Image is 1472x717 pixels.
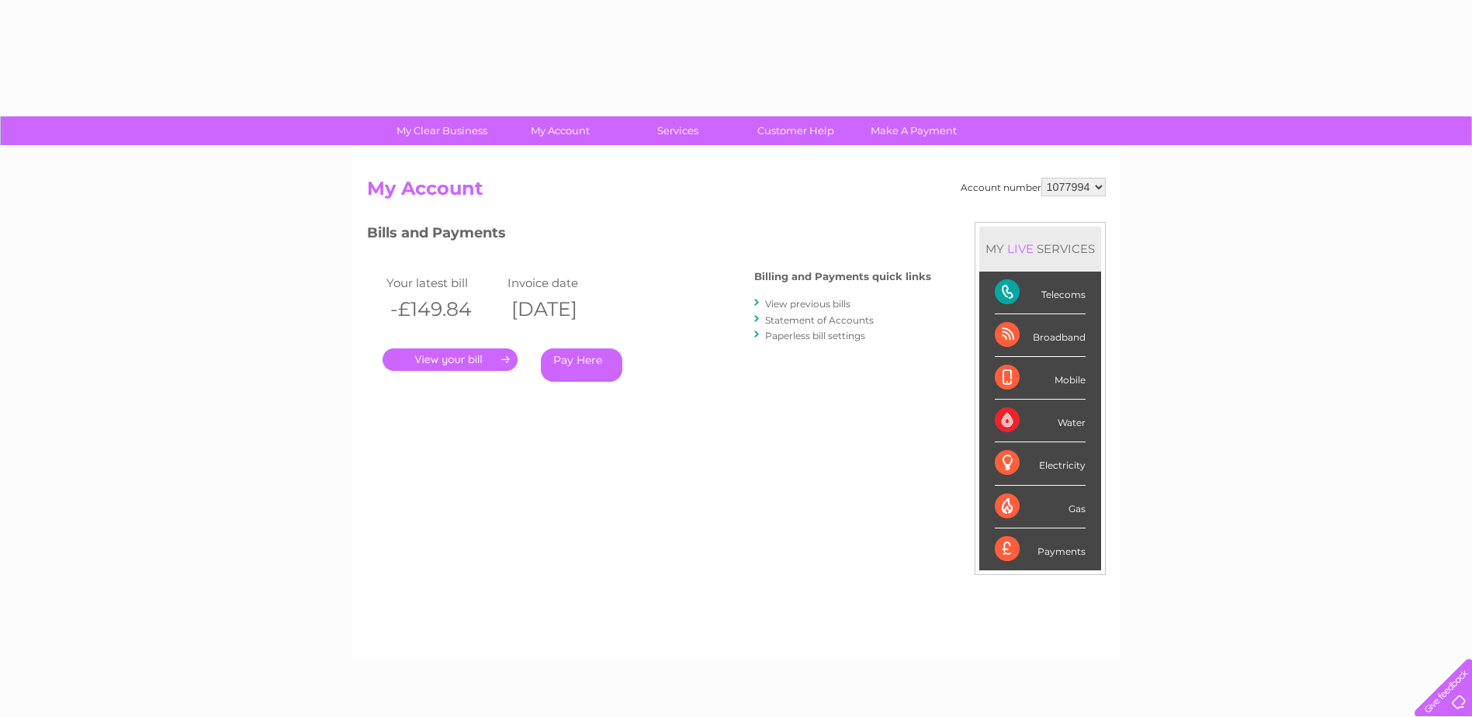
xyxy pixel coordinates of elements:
[995,528,1086,570] div: Payments
[995,357,1086,400] div: Mobile
[367,178,1106,207] h2: My Account
[496,116,624,145] a: My Account
[383,348,518,371] a: .
[995,442,1086,485] div: Electricity
[732,116,860,145] a: Customer Help
[614,116,742,145] a: Services
[961,178,1106,196] div: Account number
[378,116,506,145] a: My Clear Business
[754,271,931,282] h4: Billing and Payments quick links
[504,272,625,293] td: Invoice date
[1004,241,1037,256] div: LIVE
[765,314,874,326] a: Statement of Accounts
[995,400,1086,442] div: Water
[367,222,931,249] h3: Bills and Payments
[765,298,850,310] a: View previous bills
[850,116,978,145] a: Make A Payment
[995,486,1086,528] div: Gas
[765,330,865,341] a: Paperless bill settings
[504,293,625,325] th: [DATE]
[383,293,504,325] th: -£149.84
[995,272,1086,314] div: Telecoms
[995,314,1086,357] div: Broadband
[383,272,504,293] td: Your latest bill
[979,227,1101,271] div: MY SERVICES
[541,348,622,382] a: Pay Here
